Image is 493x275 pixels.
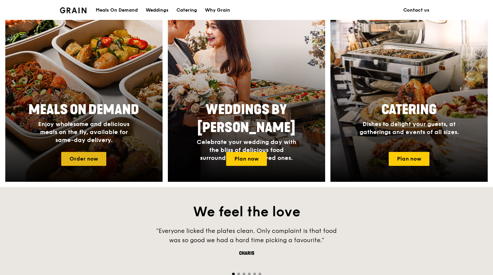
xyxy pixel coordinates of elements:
div: Charis [147,250,346,257]
a: Plan now [389,152,429,166]
span: Enjoy wholesome and delicious meals on the fly, available for same-day delivery. [38,120,129,144]
span: Catering [381,102,437,118]
div: "Everyone licked the plates clean. Only complaint is that food was so good we had a hard time pic... [147,226,346,245]
span: Weddings by [PERSON_NAME] [197,102,295,136]
div: Catering [176,0,197,20]
a: Weddings [142,0,173,20]
div: Meals On Demand [96,0,138,20]
a: Contact us [399,0,433,20]
div: Why Grain [205,0,230,20]
a: Catering [173,0,201,20]
div: Weddings [146,0,169,20]
a: Plan now [226,152,267,166]
img: Grain [60,7,87,13]
a: Meals On DemandEnjoy wholesome and delicious meals on the fly, available for same-day delivery.Or... [5,7,163,182]
a: Why Grain [201,0,234,20]
a: Order now [61,152,106,166]
span: Celebrate your wedding day with the bliss of delicious food surrounded by your loved ones. [197,138,296,162]
a: Weddings by [PERSON_NAME]Celebrate your wedding day with the bliss of delicious food surrounded b... [168,7,325,182]
span: Meals On Demand [28,102,139,118]
span: Dishes to delight your guests, at gatherings and events of all sizes. [360,120,459,136]
a: CateringDishes to delight your guests, at gatherings and events of all sizes.Plan now [330,7,488,182]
